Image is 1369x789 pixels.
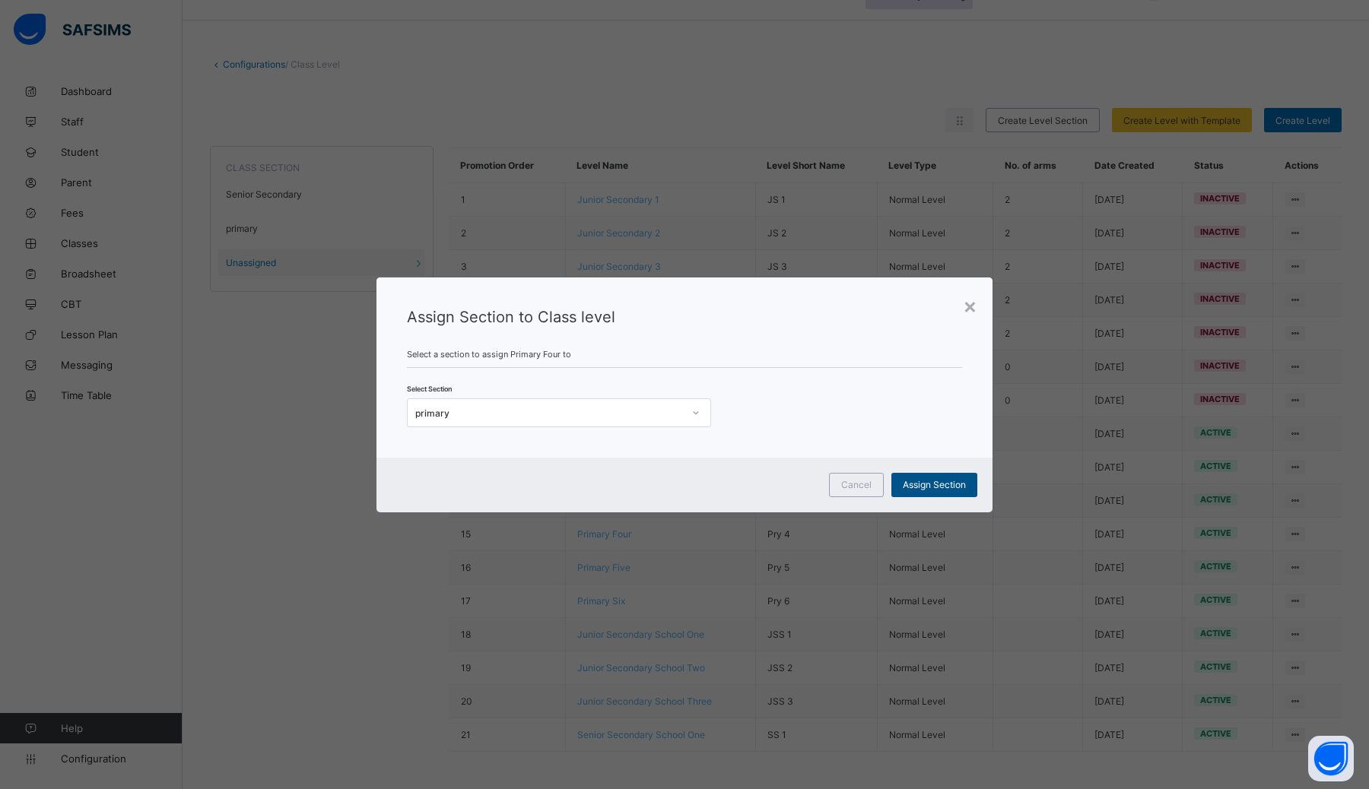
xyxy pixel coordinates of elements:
span: Select a section to assign Primary Four to [407,349,962,360]
span: Cancel [841,479,872,490]
span: Assign Section to Class level [407,308,615,326]
span: Select Section [407,385,452,393]
div: primary [415,407,683,418]
span: Assign Section [903,479,966,490]
div: × [963,293,977,318]
button: Open asap [1308,736,1354,781]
